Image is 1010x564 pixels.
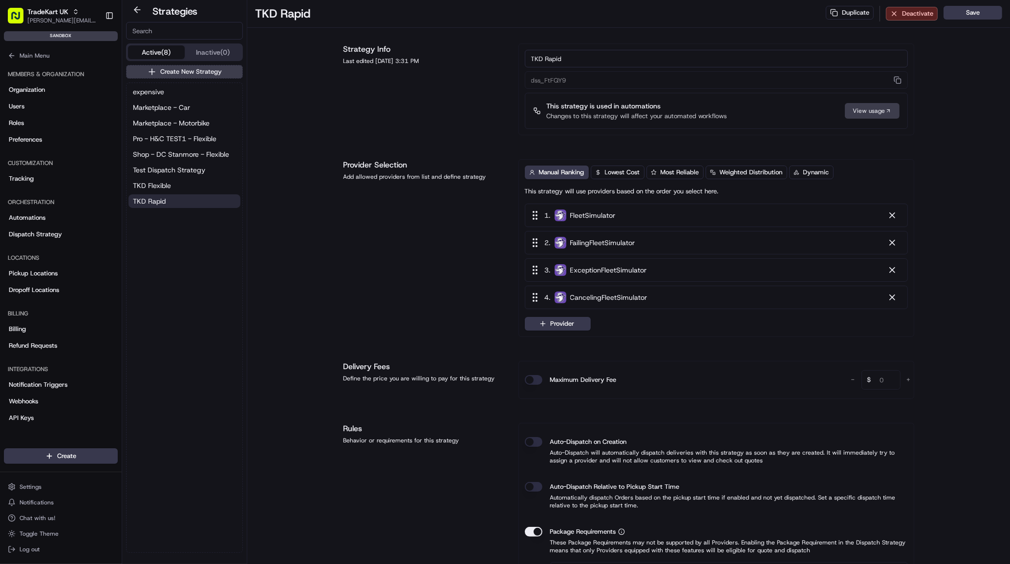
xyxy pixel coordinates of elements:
[185,45,241,59] button: Inactive (0)
[133,103,190,112] span: Marketplace - Car
[344,43,507,55] h1: Strategy Info
[129,85,240,99] button: expensive
[133,149,229,159] span: Shop - DC Stanmore - Flexible
[529,210,616,221] div: 1 .
[555,237,566,249] img: FleetSimulator.png
[92,142,157,151] span: API Documentation
[826,6,874,20] button: Duplicate
[25,63,161,73] input: Clear
[128,45,185,59] button: Active (8)
[344,361,507,373] h1: Delivery Fees
[525,166,589,179] button: Manual Ranking
[344,57,507,65] div: Last edited [DATE] 3:31 PM
[618,528,625,535] button: Package Requirements
[126,65,243,79] button: Create New Strategy
[9,102,24,111] span: Users
[20,52,49,60] span: Main Menu
[9,230,62,239] span: Dispatch Strategy
[4,282,118,298] a: Dropoff Locations
[9,213,45,222] span: Automations
[591,166,645,179] button: Lowest Cost
[803,168,829,177] span: Dynamic
[525,187,719,196] p: This strategy will use providers based on the order you select here.
[4,99,118,114] a: Users
[6,138,79,155] a: 📗Knowledge Base
[4,210,118,226] a: Automations
[539,168,584,177] span: Manual Ranking
[33,103,124,111] div: We're available if you need us!
[547,112,727,121] p: Changes to this strategy will affect your automated workflows
[344,159,507,171] h1: Provider Selection
[525,204,908,227] div: 1. FleetSimulator
[570,210,616,220] span: FleetSimulator
[152,4,197,18] h2: Strategies
[661,168,699,177] span: Most Reliable
[550,527,616,537] span: Package Requirements
[10,143,18,150] div: 📗
[550,375,617,385] label: Maximum Delivery Fee
[129,179,240,192] button: TKD Flexible
[344,375,507,382] div: Define the price you are willing to pay for this strategy
[83,143,90,150] div: 💻
[20,142,75,151] span: Knowledge Base
[4,543,118,556] button: Log out
[525,494,908,509] p: Automatically dispatch Orders based on the pickup start time if enabled and not yet dispatched. S...
[845,103,900,119] a: View usage
[4,4,101,27] button: TradeKart UK[PERSON_NAME][EMAIL_ADDRESS][DOMAIN_NAME]
[4,338,118,354] a: Refund Requests
[525,231,908,254] div: 2. FailingFleetSimulator
[4,448,118,464] button: Create
[525,539,908,554] p: These Package Requirements may not be supported by all Providers. Enabling the Package Requiremen...
[4,66,118,82] div: Members & Organization
[129,116,240,130] a: Marketplace - Motorbike
[4,361,118,377] div: Integrations
[550,482,680,492] label: Auto-Dispatch Relative to Pickup Start Time
[20,499,54,506] span: Notifications
[863,372,875,391] span: $
[10,39,178,55] p: Welcome 👋
[525,286,908,309] div: 4. CancelingFleetSimulator
[166,96,178,108] button: Start new chat
[9,286,59,294] span: Dropoff Locations
[33,93,160,103] div: Start new chat
[706,166,787,179] button: Weighted Distribution
[4,250,118,266] div: Locations
[4,155,118,171] div: Customization
[525,317,591,331] button: Provider
[9,397,38,406] span: Webhooks
[57,452,76,460] span: Create
[133,165,205,175] span: Test Dispatch Strategy
[27,7,68,17] button: TradeKart UK
[129,147,240,161] button: Shop - DC Stanmore - Flexible
[129,132,240,146] a: Pro - H&C TEST1 - Flexible
[529,265,647,275] div: 3 .
[129,101,240,114] button: Marketplace - Car
[4,227,118,242] a: Dispatch Strategy
[789,166,834,179] button: Dynamic
[550,437,627,447] label: Auto-Dispatch on Creation
[129,194,240,208] button: TKD Rapid
[133,196,166,206] span: TKD Rapid
[605,168,640,177] span: Lowest Cost
[555,209,566,221] img: FleetSimulator.png
[344,423,507,435] h1: Rules
[4,480,118,494] button: Settings
[9,269,58,278] span: Pickup Locations
[547,101,727,111] p: This strategy is used in automations
[4,266,118,281] a: Pickup Locations
[10,93,27,111] img: 1736555255976-a54dd68f-1ca7-489b-9aae-adbdc363a1c4
[4,194,118,210] div: Orchestration
[9,341,57,350] span: Refund Requests
[720,168,783,177] span: Weighted Distribution
[4,321,118,337] a: Billing
[126,22,243,40] input: Search
[4,171,118,187] a: Tracking
[344,173,507,181] div: Add allowed providers from list and define strategy
[4,511,118,525] button: Chat with us!
[9,380,67,389] span: Notification Triggers
[570,238,635,248] span: FailingFleetSimulator
[9,430,48,439] span: Request Logs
